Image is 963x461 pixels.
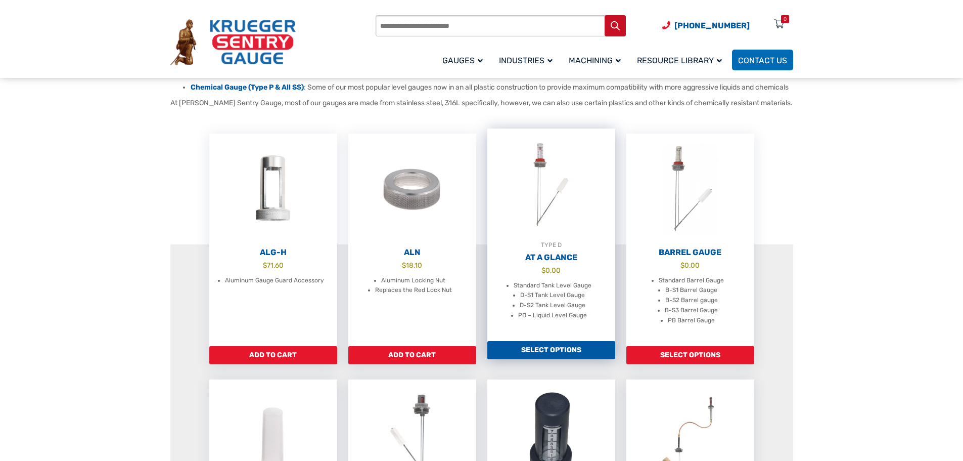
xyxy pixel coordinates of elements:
a: Phone Number (920) 434-8860 [662,19,750,32]
a: Chemical Gauge (Type P & All SS) [191,83,304,92]
span: Gauges [442,56,483,65]
span: Machining [569,56,621,65]
a: Add to cart: “Barrel Gauge” [626,346,754,364]
span: Contact Us [738,56,787,65]
h2: ALN [348,247,476,258]
li: Aluminum Locking Nut [381,276,445,286]
li: B-S3 Barrel Gauge [665,306,718,316]
a: Add to cart: “ALN” [348,346,476,364]
li: PD – Liquid Level Gauge [518,311,587,321]
li: D-S2 Tank Level Gauge [520,301,585,311]
bdi: 0.00 [541,266,561,274]
li: Standard Tank Level Gauge [514,281,591,291]
li: D-S1 Tank Level Gauge [520,290,585,301]
p: At [PERSON_NAME] Sentry Gauge, most of our gauges are made from stainless steel, 316L specificall... [170,98,793,108]
a: Gauges [436,48,493,72]
img: Krueger Sentry Gauge [170,19,296,66]
span: $ [680,261,684,269]
a: Industries [493,48,563,72]
span: Resource Library [637,56,722,65]
a: ALG-H $71.60 Aluminum Gauge Guard Accessory [209,134,337,346]
bdi: 0.00 [680,261,700,269]
span: $ [263,261,267,269]
a: Add to cart: “ALG-H” [209,346,337,364]
a: Barrel Gauge $0.00 Standard Barrel Gauge B-S1 Barrel Gauge B-S2 Barrel gauge B-S3 Barrel Gauge PB... [626,134,754,346]
a: Add to cart: “At A Glance” [487,341,615,359]
a: TYPE DAt A Glance $0.00 Standard Tank Level Gauge D-S1 Tank Level Gauge D-S2 Tank Level Gauge PD ... [487,129,615,341]
img: ALN [348,134,476,245]
a: Contact Us [732,50,793,70]
h2: ALG-H [209,247,337,258]
div: TYPE D [487,240,615,250]
li: PB Barrel Gauge [668,316,715,326]
span: Industries [499,56,553,65]
li: B-S1 Barrel Gauge [665,285,717,296]
span: $ [402,261,406,269]
li: B-S2 Barrel gauge [665,296,718,306]
bdi: 71.60 [263,261,284,269]
div: 0 [784,15,787,23]
img: Barrel Gauge [626,134,754,245]
li: Aluminum Gauge Guard Accessory [225,276,324,286]
a: Resource Library [631,48,732,72]
img: ALG-OF [209,134,337,245]
li: Standard Barrel Gauge [659,276,724,286]
img: At A Glance [487,129,615,240]
bdi: 18.10 [402,261,422,269]
a: Machining [563,48,631,72]
h2: At A Glance [487,253,615,263]
h2: Barrel Gauge [626,247,754,258]
li: Replaces the Red Lock Nut [375,285,452,296]
li: : Some of our most popular level gauges now in an all plastic construction to provide maximum com... [191,82,793,93]
span: $ [541,266,545,274]
span: [PHONE_NUMBER] [674,21,750,30]
a: ALN $18.10 Aluminum Locking Nut Replaces the Red Lock Nut [348,134,476,346]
